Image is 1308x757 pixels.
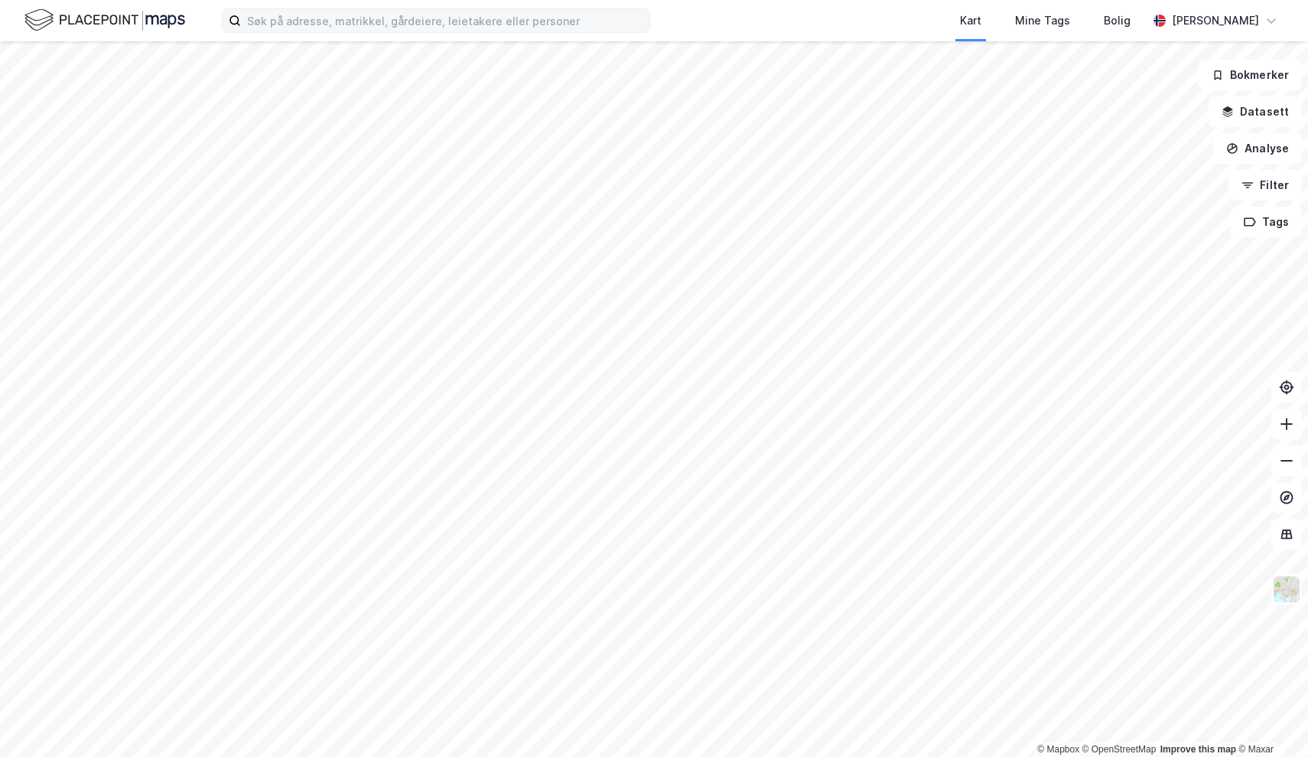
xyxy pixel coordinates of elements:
input: Søk på adresse, matrikkel, gårdeiere, leietakere eller personer [241,9,649,32]
img: logo.f888ab2527a4732fd821a326f86c7f29.svg [24,7,185,34]
button: Datasett [1209,96,1302,127]
button: Bokmerker [1199,60,1302,90]
button: Tags [1231,207,1302,237]
div: Mine Tags [1015,11,1070,30]
a: OpenStreetMap [1082,744,1157,755]
a: Improve this map [1160,744,1236,755]
div: Kart [960,11,981,30]
iframe: Chat Widget [1232,684,1308,757]
button: Filter [1228,170,1302,201]
div: [PERSON_NAME] [1172,11,1259,30]
div: Kontrollprogram for chat [1232,684,1308,757]
a: Mapbox [1037,744,1079,755]
img: Z [1272,575,1301,604]
button: Analyse [1213,133,1302,164]
div: Bolig [1104,11,1131,30]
